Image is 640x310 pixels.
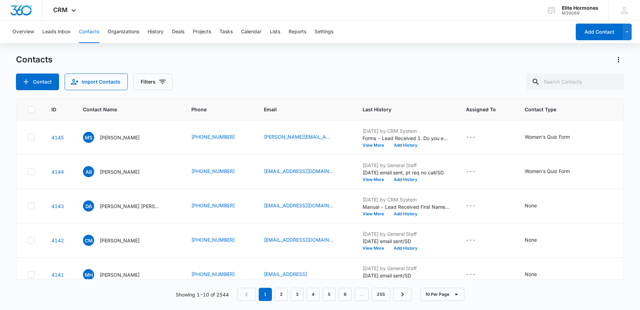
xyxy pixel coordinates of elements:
div: Email - Mollyanneschmidt@gmail.com - Select to Edit Field [264,133,346,141]
a: [EMAIL_ADDRESS][DOMAIN_NAME] [264,236,333,243]
span: Contact Name [83,106,165,113]
button: Contacts [79,21,99,43]
button: Add History [389,143,422,147]
a: [PHONE_NUMBER] [191,236,235,243]
button: Organizations [108,21,139,43]
div: Contact Type - Women's Quiz Form - Select to Edit Field [525,133,582,141]
a: Page 3 [291,288,304,301]
a: Page 2 [275,288,288,301]
div: None [525,202,537,209]
button: Add History [389,212,422,216]
div: Contact Name - donna Allain Dendor - Select to Edit Field [83,200,175,212]
div: Women's Quiz Form [525,133,570,140]
div: Phone - (715) 505-1995 - Select to Edit Field [191,167,247,176]
span: Email [264,106,336,113]
div: Contact Name - Mike Huff - Select to Edit Field [83,269,152,280]
p: [DATE] by General Staff [363,265,449,272]
p: [DATE] email sent/SD [363,238,449,245]
div: None [525,270,537,278]
div: --- [466,133,475,141]
div: None [623,133,635,140]
div: --- [466,270,475,279]
a: [PERSON_NAME][EMAIL_ADDRESS][DOMAIN_NAME] [264,133,333,140]
button: Calendar [241,21,261,43]
button: Tasks [219,21,233,43]
a: Next Page [393,288,412,301]
div: --- [466,167,475,176]
em: 1 [259,288,272,301]
button: Reports [289,21,306,43]
div: None [623,270,635,278]
p: [DATE] by CRM System [363,196,449,203]
button: Import Contacts [65,74,128,90]
span: Last History [363,106,439,113]
button: Deals [172,21,184,43]
div: Contact Name - Anne Behling - Select to Edit Field [83,166,152,177]
div: account id [562,11,598,16]
button: Add History [389,246,422,250]
div: Phone - (608) 621-8310 - Select to Edit Field [191,133,247,141]
a: Navigate to contact details page for Charles McKelvey [51,238,64,243]
button: Actions [613,54,624,65]
div: Assigned To - - Select to Edit Field [466,133,488,141]
div: None [623,236,635,243]
span: MH [83,269,94,280]
a: [PHONE_NUMBER] [191,270,235,278]
div: Assigned To - - Select to Edit Field [466,236,488,244]
button: Add Contact [576,24,623,40]
div: Contact Type - Women's Quiz Form - Select to Edit Field [525,167,582,176]
span: MS [83,132,94,143]
button: 10 Per Page [420,288,464,301]
a: [PHONE_NUMBER] [191,133,235,140]
a: [EMAIL_ADDRESS] [264,270,307,278]
div: None [525,236,537,243]
div: Email - donna_allaindendor@yahoo.com - Select to Edit Field [264,202,346,210]
a: Navigate to contact details page for Molly Schmidt [51,135,64,140]
a: Page 5 [323,288,336,301]
p: Showing 1-10 of 2544 [176,291,229,298]
p: [PERSON_NAME] [PERSON_NAME] [100,203,162,210]
div: Email - mikehuff1950@gmail.comI - Select to Edit Field [264,270,319,279]
button: Filters [133,74,173,90]
button: View More [363,143,389,147]
div: Phone - +1 (417) 763-5071 - Select to Edit Field [191,270,247,279]
a: Navigate to contact details page for Anne Behling [51,169,64,175]
button: Add History [389,178,422,182]
div: Contact Type - None - Select to Edit Field [525,270,549,279]
span: AB [83,166,94,177]
div: Contact Name - Charles McKelvey - Select to Edit Field [83,235,152,246]
div: Women's Quiz Form [525,167,570,175]
a: Page 6 [339,288,352,301]
p: [PERSON_NAME] [100,271,140,278]
div: Phone - +1 (608) 228-8271 - Select to Edit Field [191,202,247,210]
p: [PERSON_NAME] [100,168,140,175]
span: dA [83,200,94,212]
div: None [623,167,635,175]
a: [EMAIL_ADDRESS][DOMAIN_NAME] [264,167,333,175]
nav: Pagination [237,288,412,301]
span: Contact Type [525,106,597,113]
button: Projects [193,21,211,43]
p: [DATE] by General Staff [363,162,449,169]
button: Lists [270,21,280,43]
span: CRM [53,6,68,14]
p: [DATE] email sent, pt req no call/SD [363,169,449,176]
div: Assigned To - - Select to Edit Field [466,202,488,210]
div: Contact Name - Molly Schmidt - Select to Edit Field [83,132,152,143]
a: [PHONE_NUMBER] [191,167,235,175]
a: Page 255 [372,288,390,301]
input: Search Contacts [526,74,624,90]
span: ID [51,106,56,113]
div: Assigned To - - Select to Edit Field [466,270,488,279]
button: View More [363,212,389,216]
p: [PERSON_NAME] [100,134,140,141]
h1: Contacts [16,54,52,65]
div: Contact Type - None - Select to Edit Field [525,202,549,210]
button: Overview [13,21,34,43]
div: Email - annebehling10@gmail.com - Select to Edit Field [264,167,346,176]
span: CM [83,235,94,246]
div: Contact Type - None - Select to Edit Field [525,236,549,244]
a: Navigate to contact details page for donna Allain Dendor [51,203,64,209]
a: Navigate to contact details page for Mike Huff [51,272,64,278]
p: [PERSON_NAME] [100,237,140,244]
